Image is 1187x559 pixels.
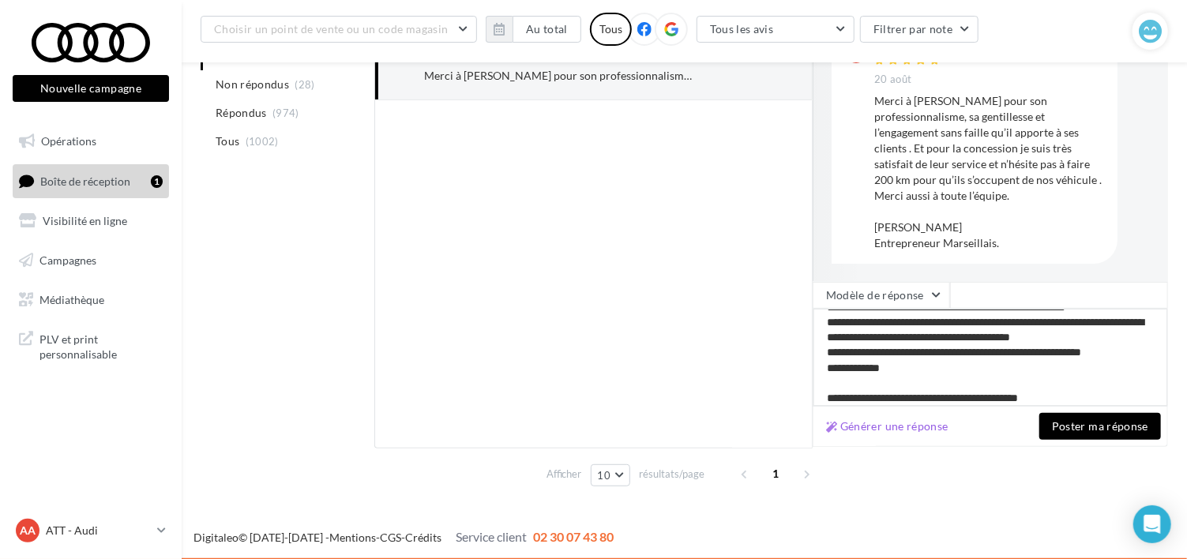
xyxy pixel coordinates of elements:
[13,516,169,546] a: AA ATT - Audi
[710,22,774,36] span: Tous les avis
[813,282,950,309] button: Modèle de réponse
[9,204,172,238] a: Visibilité en ligne
[9,244,172,277] a: Campagnes
[193,531,239,544] a: Digitaleo
[39,328,163,362] span: PLV et print personnalisable
[405,531,441,544] a: Crédits
[697,16,855,43] button: Tous les avis
[380,531,401,544] a: CGS
[214,22,448,36] span: Choisir un point de vente ou un code magasin
[13,75,169,102] button: Nouvelle campagne
[216,77,289,92] span: Non répondus
[193,531,614,544] span: © [DATE]-[DATE] - - -
[874,73,911,87] span: 20 août
[39,292,104,306] span: Médiathèque
[513,16,581,43] button: Au total
[591,464,631,486] button: 10
[201,16,477,43] button: Choisir un point de vente ou un code magasin
[41,134,96,148] span: Opérations
[598,469,611,482] span: 10
[151,175,163,188] div: 1
[9,125,172,158] a: Opérations
[272,107,299,119] span: (974)
[43,214,127,227] span: Visibilité en ligne
[486,16,581,43] button: Au total
[329,531,376,544] a: Mentions
[39,253,96,267] span: Campagnes
[424,68,696,84] div: Merci à [PERSON_NAME] pour son professionnalisme, sa gentillesse et l’engagement sans faille qu’i...
[9,283,172,317] a: Médiathèque
[216,105,267,121] span: Répondus
[533,529,614,544] span: 02 30 07 43 80
[20,523,36,538] span: AA
[456,529,527,544] span: Service client
[590,13,632,46] div: Tous
[763,461,788,486] span: 1
[874,93,1105,251] div: Merci à [PERSON_NAME] pour son professionnalisme, sa gentillesse et l’engagement sans faille qu’i...
[860,16,979,43] button: Filtrer par note
[40,174,130,187] span: Boîte de réception
[9,164,172,198] a: Boîte de réception1
[246,135,279,148] span: (1002)
[295,78,315,91] span: (28)
[547,467,582,482] span: Afficher
[9,322,172,369] a: PLV et print personnalisable
[1039,413,1161,440] button: Poster ma réponse
[216,133,239,149] span: Tous
[46,523,151,538] p: ATT - Audi
[1133,505,1171,543] div: Open Intercom Messenger
[820,417,955,436] button: Générer une réponse
[639,467,704,482] span: résultats/page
